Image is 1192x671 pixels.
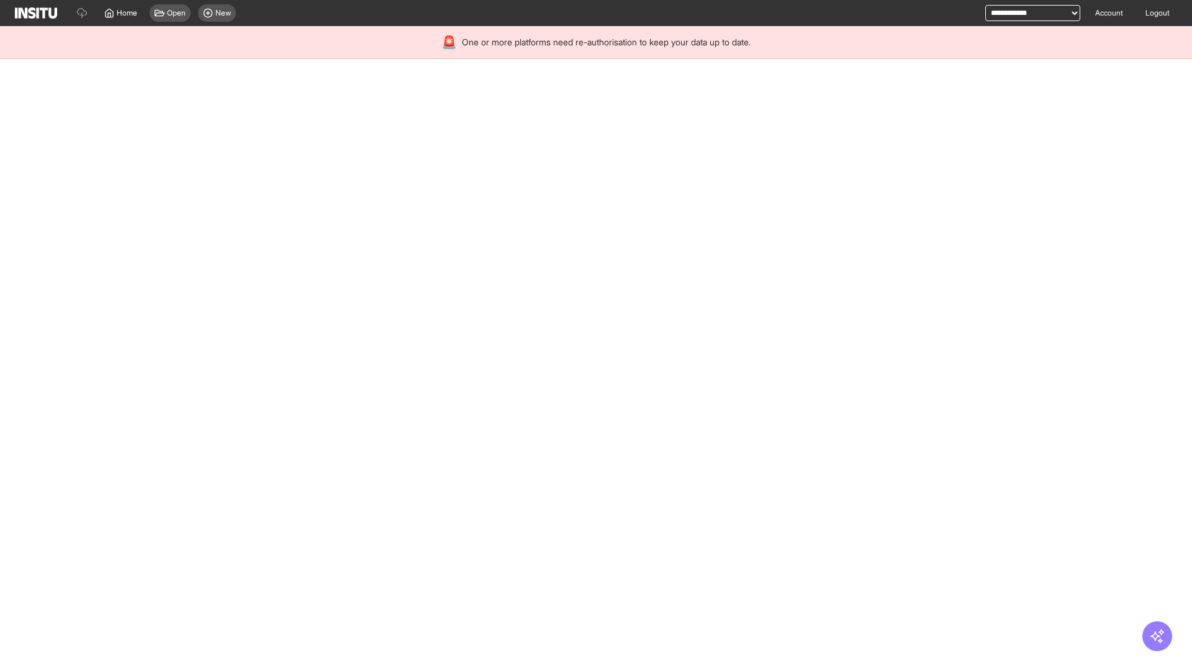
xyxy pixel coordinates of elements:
[15,7,57,19] img: Logo
[462,36,751,48] span: One or more platforms need re-authorisation to keep your data up to date.
[215,8,231,18] span: New
[167,8,186,18] span: Open
[117,8,137,18] span: Home
[441,34,457,51] div: 🚨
